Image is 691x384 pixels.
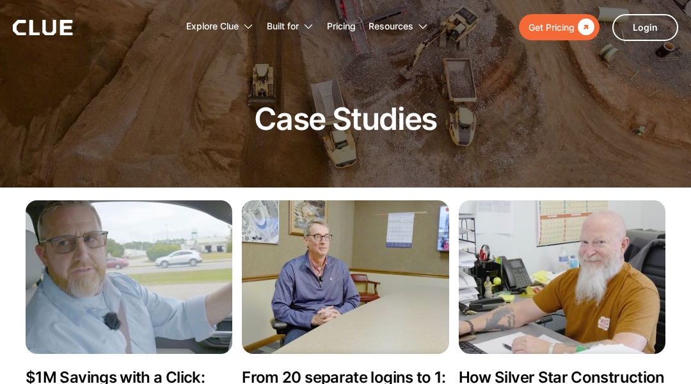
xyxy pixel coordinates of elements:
div: Explore Clue [186,6,239,47]
div: Built for [267,6,299,47]
img: How Silver Star Construction Solved Their Equipment Management Needs with Clue [459,200,665,354]
div: Resources [369,6,413,47]
h1: Case Studies [254,102,437,136]
a: Get Pricing [519,14,600,40]
div: Get Pricing [528,19,575,35]
a: Login [612,14,678,41]
img: $1M Savings with a Click: Palmetto Corp's Transformation Using Clue's Comprehensive Equipment Man... [26,200,232,354]
a: Pricing [327,6,356,47]
div:  [575,19,594,35]
img: From 20 separate logins to 1: Igel's Success with Clue's One-Stop-Shop Asset Management Tool [242,200,449,354]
